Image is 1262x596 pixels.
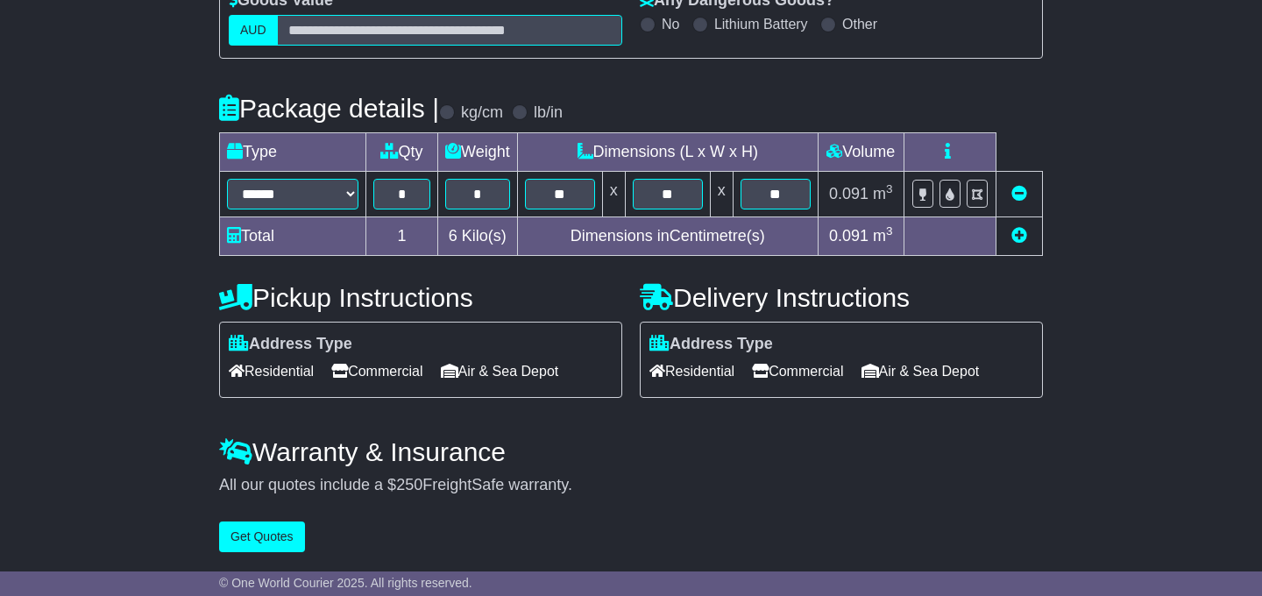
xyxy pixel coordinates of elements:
label: kg/cm [461,103,503,123]
label: No [662,16,679,32]
label: Address Type [649,335,773,354]
label: Address Type [229,335,352,354]
label: AUD [229,15,278,46]
label: lb/in [534,103,563,123]
td: x [602,171,625,216]
span: © One World Courier 2025. All rights reserved. [219,576,472,590]
span: 250 [396,476,422,493]
div: All our quotes include a $ FreightSafe warranty. [219,476,1043,495]
label: Lithium Battery [714,16,808,32]
span: Commercial [752,358,843,385]
label: Other [842,16,877,32]
h4: Pickup Instructions [219,283,622,312]
a: Add new item [1011,227,1027,245]
td: Volume [818,132,904,171]
td: Dimensions in Centimetre(s) [517,216,818,255]
td: Qty [366,132,438,171]
span: Commercial [331,358,422,385]
span: m [873,185,893,202]
td: Total [220,216,366,255]
sup: 3 [886,182,893,195]
span: Residential [229,358,314,385]
td: Dimensions (L x W x H) [517,132,818,171]
span: 6 [449,227,457,245]
td: Kilo(s) [438,216,518,255]
span: m [873,227,893,245]
span: Air & Sea Depot [861,358,980,385]
h4: Package details | [219,94,439,123]
h4: Warranty & Insurance [219,437,1043,466]
td: Weight [438,132,518,171]
span: Residential [649,358,734,385]
sup: 3 [886,224,893,238]
td: Type [220,132,366,171]
span: Air & Sea Depot [441,358,559,385]
h4: Delivery Instructions [640,283,1043,312]
span: 0.091 [829,227,869,245]
button: Get Quotes [219,521,305,552]
span: 0.091 [829,185,869,202]
td: x [710,171,733,216]
td: 1 [366,216,438,255]
a: Remove this item [1011,185,1027,202]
